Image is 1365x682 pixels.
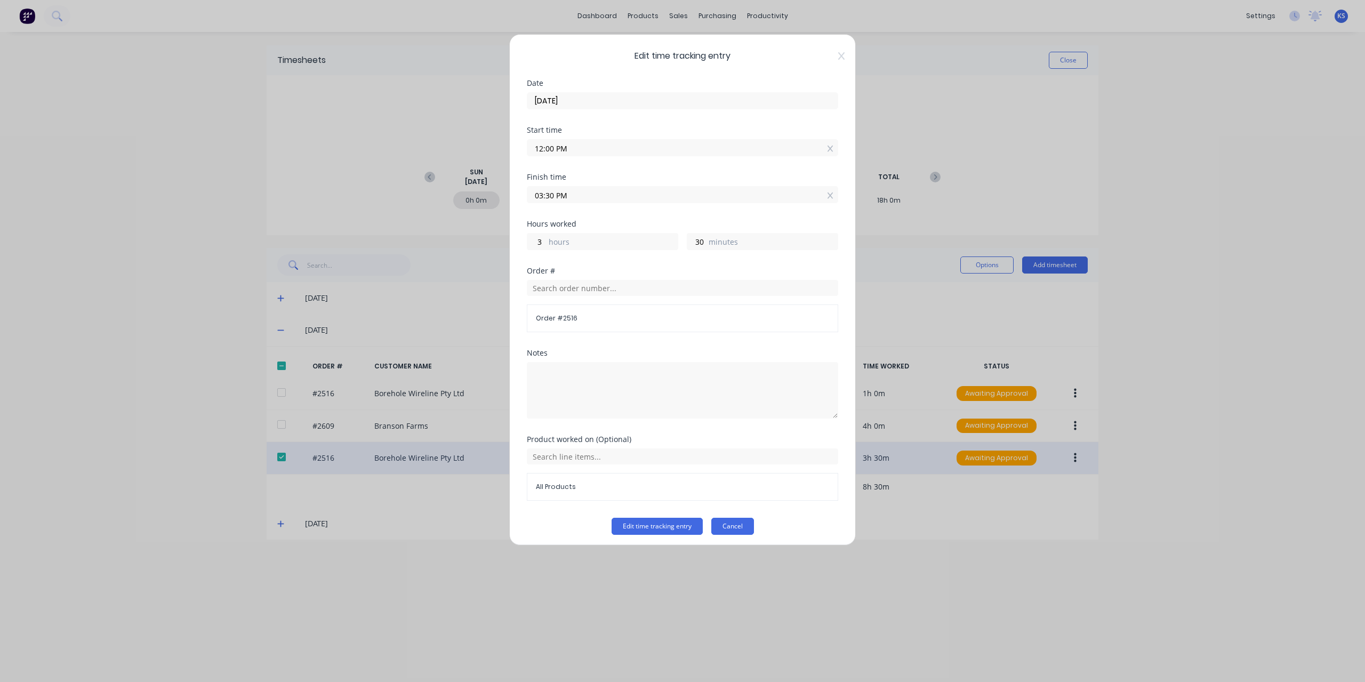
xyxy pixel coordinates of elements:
[527,234,546,250] input: 0
[527,220,838,228] div: Hours worked
[711,518,754,535] button: Cancel
[536,482,829,492] span: All Products
[527,280,838,296] input: Search order number...
[527,79,838,87] div: Date
[527,126,838,134] div: Start time
[527,50,838,62] span: Edit time tracking entry
[536,314,829,323] span: Order # 2516
[612,518,703,535] button: Edit time tracking entry
[687,234,706,250] input: 0
[549,236,678,250] label: hours
[527,349,838,357] div: Notes
[527,173,838,181] div: Finish time
[709,236,838,250] label: minutes
[527,448,838,464] input: Search line items...
[527,436,838,443] div: Product worked on (Optional)
[527,267,838,275] div: Order #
